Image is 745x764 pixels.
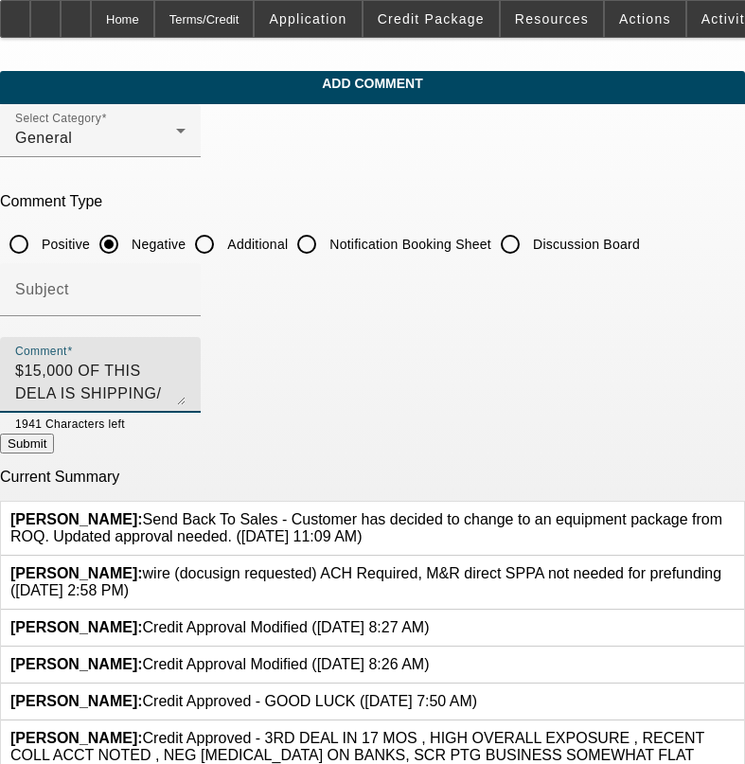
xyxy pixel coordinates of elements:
[38,235,90,254] label: Positive
[10,565,143,581] b: [PERSON_NAME]:
[529,235,640,254] label: Discussion Board
[15,281,69,297] mat-label: Subject
[269,11,346,27] span: Application
[378,11,485,27] span: Credit Package
[10,619,430,635] span: Credit Approval Modified ([DATE] 8:27 AM)
[15,413,125,434] mat-hint: 1941 Characters left
[255,1,361,37] button: Application
[10,511,722,544] span: Send Back To Sales - Customer has decided to change to an equipment package from ROQ. Updated app...
[15,346,67,358] mat-label: Comment
[15,113,101,125] mat-label: Select Category
[10,693,143,709] b: [PERSON_NAME]:
[10,656,143,672] b: [PERSON_NAME]:
[619,11,671,27] span: Actions
[501,1,603,37] button: Resources
[10,730,143,746] b: [PERSON_NAME]:
[223,235,288,254] label: Additional
[605,1,685,37] button: Actions
[10,565,721,598] span: wire (docusign requested) ACH Required, M&R direct SPPA not needed for prefunding ([DATE] 2:58 PM)
[10,656,430,672] span: Credit Approval Modified ([DATE] 8:26 AM)
[326,235,491,254] label: Notification Booking Sheet
[10,693,477,709] span: Credit Approved - GOOD LUCK ([DATE] 7:50 AM)
[128,235,186,254] label: Negative
[15,130,72,146] span: General
[14,76,731,91] span: Add Comment
[10,619,143,635] b: [PERSON_NAME]:
[515,11,589,27] span: Resources
[10,511,143,527] b: [PERSON_NAME]:
[364,1,499,37] button: Credit Package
